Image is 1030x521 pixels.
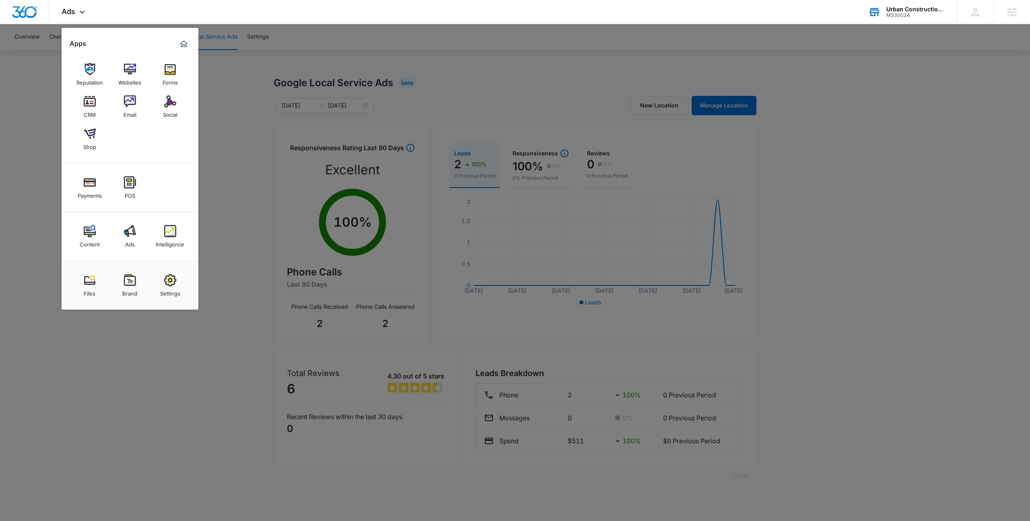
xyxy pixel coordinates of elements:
div: account name [886,6,945,12]
div: Brand [122,286,137,297]
a: Content [74,221,105,252]
a: Payments [74,172,105,203]
div: account id [886,12,945,18]
a: Marketing 360® Dashboard [177,37,190,50]
a: Email [115,91,145,122]
div: Shop [83,140,96,150]
div: Intelligence [156,237,184,248]
a: CRM [74,91,105,122]
div: Payments [78,188,102,199]
div: Files [84,286,95,297]
div: Content [80,237,100,248]
a: Files [74,270,105,301]
div: Forms [163,75,178,86]
a: Social [155,91,185,122]
div: Reputation [76,75,103,86]
a: Reputation [74,59,105,90]
a: Websites [115,59,145,90]
a: Settings [155,270,185,301]
a: Ads [115,221,145,252]
div: Websites [118,75,141,86]
span: Ads [62,7,75,16]
div: Email [124,108,136,118]
div: Settings [160,286,180,297]
div: CRM [84,108,96,118]
div: Social [163,108,177,118]
h2: Apps [70,40,86,48]
div: Ads [125,237,135,248]
a: POS [115,172,145,203]
a: Shop [74,124,105,154]
a: Forms [155,59,185,90]
a: Brand [115,270,145,301]
a: Intelligence [155,221,185,252]
div: POS [125,188,135,199]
